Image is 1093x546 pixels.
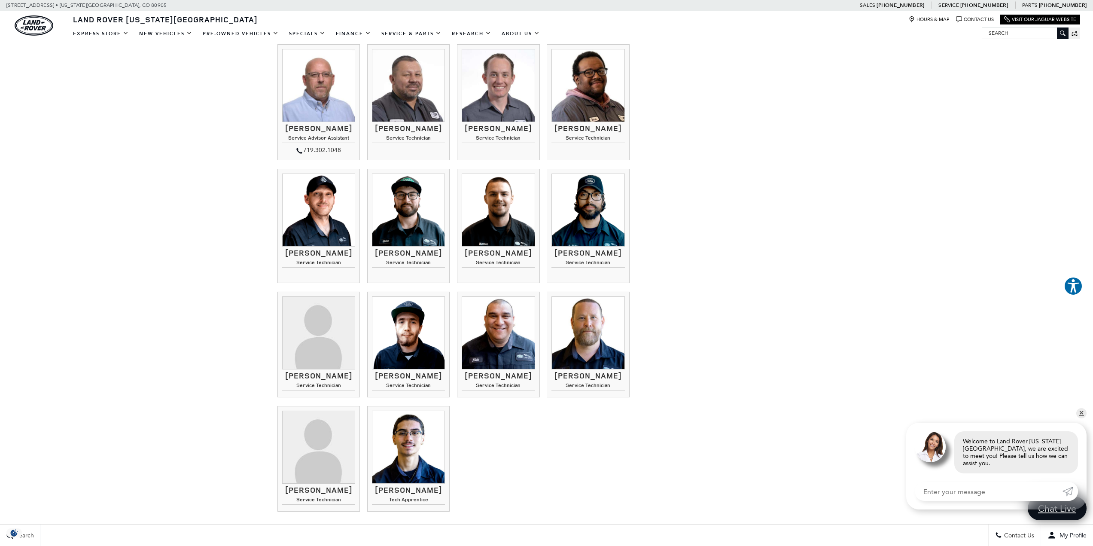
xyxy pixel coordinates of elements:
[1056,532,1087,539] span: My Profile
[462,124,535,133] h3: [PERSON_NAME]
[551,372,624,380] h3: [PERSON_NAME]
[73,14,258,24] span: Land Rover [US_STATE][GEOGRAPHIC_DATA]
[372,497,445,505] h4: Tech Apprentice
[4,528,24,537] section: Click to Open Cookie Consent Modal
[960,2,1008,9] a: [PHONE_NUMBER]
[282,259,355,268] h4: Service Technician
[282,124,355,133] h3: [PERSON_NAME]
[551,382,624,390] h4: Service Technician
[68,14,263,24] a: Land Rover [US_STATE][GEOGRAPHIC_DATA]
[68,26,134,41] a: EXPRESS STORE
[1064,277,1083,296] button: Explore your accessibility options
[915,482,1063,501] input: Enter your message
[372,124,445,133] h3: [PERSON_NAME]
[938,2,959,8] span: Service
[4,528,24,537] img: Opt-Out Icon
[496,26,545,41] a: About Us
[909,16,950,23] a: Hours & Map
[551,259,624,268] h4: Service Technician
[462,135,535,143] h4: Service Technician
[284,26,331,41] a: Specials
[372,135,445,143] h4: Service Technician
[1064,277,1083,297] aside: Accessibility Help Desk
[15,15,53,36] img: Land Rover
[462,372,535,380] h3: [PERSON_NAME]
[372,372,445,380] h3: [PERSON_NAME]
[331,26,376,41] a: Finance
[282,382,355,390] h4: Service Technician
[1022,2,1038,8] span: Parts
[915,431,946,462] img: Agent profile photo
[462,382,535,390] h4: Service Technician
[551,249,624,257] h3: [PERSON_NAME]
[877,2,924,9] a: [PHONE_NUMBER]
[1041,525,1093,546] button: Open user profile menu
[282,486,355,494] h3: [PERSON_NAME]
[15,15,53,36] a: land-rover
[372,382,445,390] h4: Service Technician
[282,497,355,505] h4: Service Technician
[282,372,355,380] h3: [PERSON_NAME]
[372,259,445,268] h4: Service Technician
[551,135,624,143] h4: Service Technician
[954,431,1078,473] div: Welcome to Land Rover [US_STATE][GEOGRAPHIC_DATA], we are excited to meet you! Please tell us how...
[6,2,167,8] a: [STREET_ADDRESS] • [US_STATE][GEOGRAPHIC_DATA], CO 80905
[68,26,545,41] nav: Main Navigation
[372,486,445,494] h3: [PERSON_NAME]
[376,26,447,41] a: Service & Parts
[462,259,535,268] h4: Service Technician
[1004,16,1076,23] a: Visit Our Jaguar Website
[198,26,284,41] a: Pre-Owned Vehicles
[134,26,198,41] a: New Vehicles
[982,28,1068,38] input: Search
[860,2,875,8] span: Sales
[282,249,355,257] h3: [PERSON_NAME]
[282,145,355,156] div: 719.302.1048
[1039,2,1087,9] a: [PHONE_NUMBER]
[1002,532,1034,539] span: Contact Us
[1063,482,1078,501] a: Submit
[372,249,445,257] h3: [PERSON_NAME]
[447,26,496,41] a: Research
[282,135,355,143] h4: Service Advisor Assistant
[551,124,624,133] h3: [PERSON_NAME]
[956,16,994,23] a: Contact Us
[462,249,535,257] h3: [PERSON_NAME]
